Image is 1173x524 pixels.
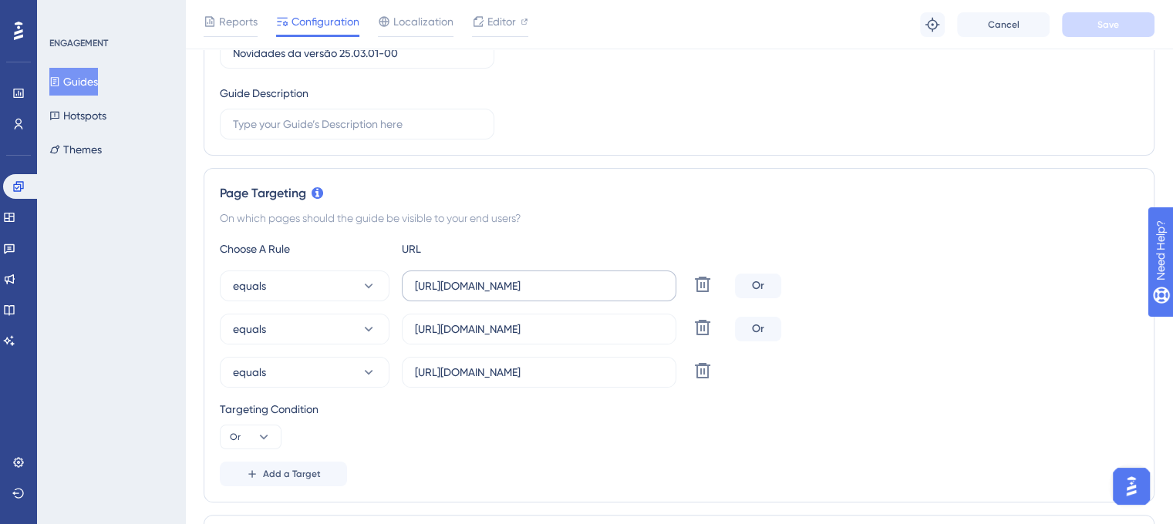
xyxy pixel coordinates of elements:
[49,68,98,96] button: Guides
[292,12,359,31] span: Configuration
[220,400,1138,418] div: Targeting Condition
[220,84,308,102] div: Guide Description
[402,240,571,258] div: URL
[487,12,516,31] span: Editor
[220,425,281,449] button: Or
[1108,463,1154,509] iframe: UserGuiding AI Assistant Launcher
[220,184,1138,203] div: Page Targeting
[1097,18,1119,31] span: Save
[220,270,389,301] button: equals
[988,18,1020,31] span: Cancel
[735,317,781,341] div: Or
[415,277,663,294] input: yourwebsite.com/path
[1062,12,1154,37] button: Save
[220,314,389,344] button: equals
[263,468,321,480] span: Add a Target
[220,462,347,486] button: Add a Target
[36,4,96,22] span: Need Help?
[233,363,266,381] span: equals
[230,431,241,443] span: Or
[49,102,106,129] button: Hotspots
[233,45,481,62] input: Type your Guide’s Name here
[49,136,102,163] button: Themes
[415,364,663,381] input: yourwebsite.com/path
[735,274,781,298] div: Or
[233,320,266,338] span: equals
[415,321,663,338] input: yourwebsite.com/path
[233,116,481,133] input: Type your Guide’s Description here
[957,12,1050,37] button: Cancel
[233,277,266,295] span: equals
[393,12,453,31] span: Localization
[220,240,389,258] div: Choose A Rule
[220,209,1138,227] div: On which pages should the guide be visible to your end users?
[220,357,389,388] button: equals
[49,37,108,49] div: ENGAGEMENT
[219,12,258,31] span: Reports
